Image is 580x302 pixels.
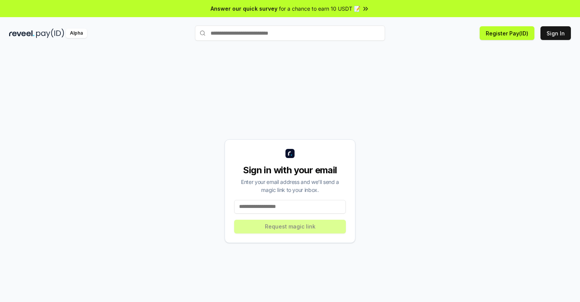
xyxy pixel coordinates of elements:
span: for a chance to earn 10 USDT 📝 [279,5,360,13]
span: Answer our quick survey [211,5,277,13]
div: Sign in with your email [234,164,346,176]
img: logo_small [285,149,295,158]
button: Register Pay(ID) [480,26,534,40]
div: Enter your email address and we’ll send a magic link to your inbox. [234,178,346,194]
div: Alpha [66,29,87,38]
img: pay_id [36,29,64,38]
button: Sign In [540,26,571,40]
img: reveel_dark [9,29,35,38]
